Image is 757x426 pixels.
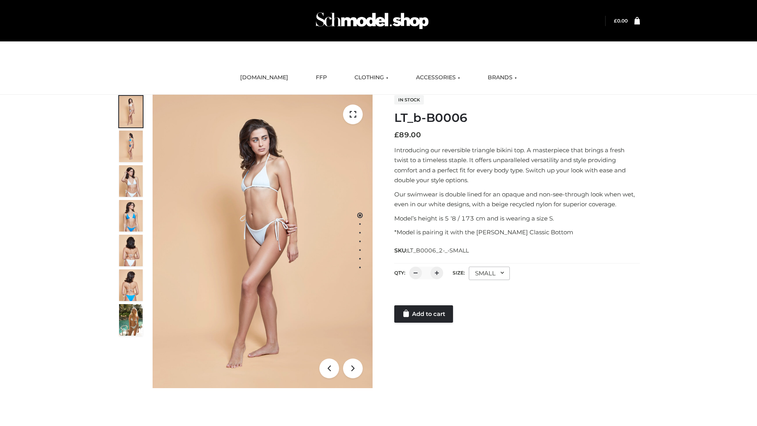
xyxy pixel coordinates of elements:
[453,270,465,276] label: Size:
[482,69,523,86] a: BRANDS
[119,269,143,301] img: ArielClassicBikiniTop_CloudNine_AzureSky_OW114ECO_8-scaled.jpg
[394,131,399,139] span: £
[119,131,143,162] img: ArielClassicBikiniTop_CloudNine_AzureSky_OW114ECO_2-scaled.jpg
[119,235,143,266] img: ArielClassicBikiniTop_CloudNine_AzureSky_OW114ECO_7-scaled.jpg
[349,69,394,86] a: CLOTHING
[614,18,628,24] bdi: 0.00
[119,96,143,127] img: ArielClassicBikiniTop_CloudNine_AzureSky_OW114ECO_1-scaled.jpg
[394,213,640,224] p: Model’s height is 5 ‘8 / 173 cm and is wearing a size S.
[614,18,628,24] a: £0.00
[394,270,405,276] label: QTY:
[234,69,294,86] a: [DOMAIN_NAME]
[469,267,510,280] div: SMALL
[394,111,640,125] h1: LT_b-B0006
[394,145,640,185] p: Introducing our reversible triangle bikini top. A masterpiece that brings a fresh twist to a time...
[119,165,143,197] img: ArielClassicBikiniTop_CloudNine_AzureSky_OW114ECO_3-scaled.jpg
[313,5,431,36] img: Schmodel Admin 964
[410,69,466,86] a: ACCESSORIES
[394,131,421,139] bdi: 89.00
[407,247,469,254] span: LT_B0006_2-_-SMALL
[394,305,453,323] a: Add to cart
[394,189,640,209] p: Our swimwear is double lined for an opaque and non-see-through look when wet, even in our white d...
[614,18,617,24] span: £
[153,95,373,388] img: ArielClassicBikiniTop_CloudNine_AzureSky_OW114ECO_1
[310,69,333,86] a: FFP
[394,246,470,255] span: SKU:
[394,95,424,105] span: In stock
[394,227,640,237] p: *Model is pairing it with the [PERSON_NAME] Classic Bottom
[119,304,143,336] img: Arieltop_CloudNine_AzureSky2.jpg
[119,200,143,232] img: ArielClassicBikiniTop_CloudNine_AzureSky_OW114ECO_4-scaled.jpg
